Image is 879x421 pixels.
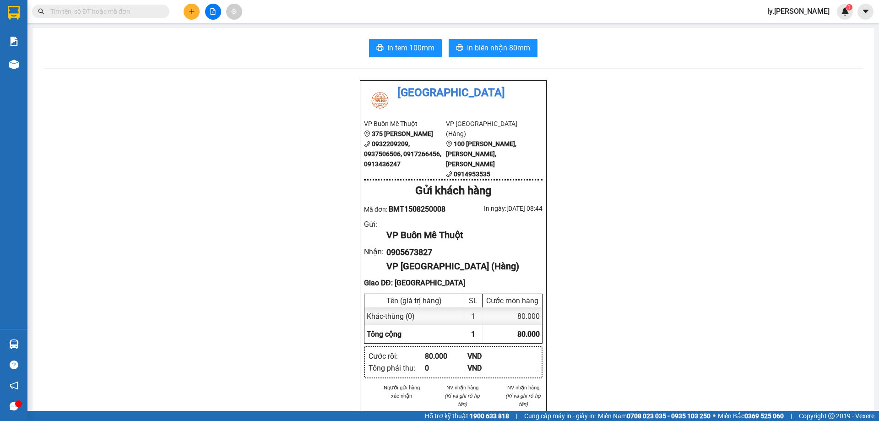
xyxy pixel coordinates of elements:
div: VND [467,362,510,374]
div: 0 [425,362,467,374]
div: VP Buôn Mê Thuột [386,228,535,242]
span: phone [364,141,370,147]
div: VP [GEOGRAPHIC_DATA] (Hàng) [386,259,535,273]
li: VP Buôn Mê Thuột [364,119,446,129]
img: icon-new-feature [841,7,849,16]
div: Gửi : [364,219,386,230]
i: (Kí và ghi rõ họ tên) [505,393,541,407]
div: Mã đơn: [364,203,453,215]
li: NV nhận hàng [443,383,482,392]
div: Tên (giá trị hàng) [367,296,461,305]
li: VP [GEOGRAPHIC_DATA] (Hàng) [446,119,528,139]
span: Miền Nam [598,411,711,421]
i: (Kí và ghi rõ họ tên) [445,393,480,407]
div: Tổng phải thu : [369,362,425,374]
sup: 1 [846,4,852,11]
span: 80.000 [517,330,540,339]
span: environment [364,131,370,137]
span: ⚪️ [713,414,716,418]
div: Cước rồi : [369,350,425,362]
input: Tìm tên, số ĐT hoặc mã đơn [50,6,158,16]
img: logo.jpg [364,84,396,116]
li: [GEOGRAPHIC_DATA] [364,84,543,102]
span: | [516,411,517,421]
button: plus [184,4,200,20]
div: In ngày: [DATE] 08:44 [453,203,543,213]
span: | [791,411,792,421]
strong: 0708 023 035 - 0935 103 250 [627,412,711,420]
div: SL [467,296,480,305]
img: warehouse-icon [9,339,19,349]
span: copyright [828,413,835,419]
img: warehouse-icon [9,60,19,69]
b: 0932209209, 0937506506, 0917266456, 0913436247 [364,140,441,168]
span: In biên nhận 80mm [467,42,530,54]
img: solution-icon [9,37,19,46]
strong: 1900 633 818 [470,412,509,420]
span: plus [189,8,195,15]
span: In tem 100mm [387,42,434,54]
span: question-circle [10,361,18,369]
span: environment [446,141,452,147]
span: ly.[PERSON_NAME] [760,5,837,17]
span: printer [376,44,384,53]
div: 80.000 [425,350,467,362]
span: printer [456,44,463,53]
li: NV nhận hàng [504,383,543,392]
div: Nhận : [364,246,386,257]
span: Cung cấp máy in - giấy in: [524,411,596,421]
span: caret-down [862,7,870,16]
li: Người gửi hàng xác nhận [382,383,421,400]
button: file-add [205,4,221,20]
img: logo-vxr [8,6,20,20]
div: 80.000 [483,307,542,325]
span: BMT1508250008 [389,205,445,213]
div: Gửi khách hàng [364,182,543,200]
div: Cước món hàng [485,296,540,305]
span: Miền Bắc [718,411,784,421]
div: Giao DĐ: [GEOGRAPHIC_DATA] [364,277,543,289]
b: 375 [PERSON_NAME] [372,130,433,137]
span: 1 [847,4,851,11]
span: file-add [210,8,216,15]
b: 0914953535 [454,170,490,178]
span: Khác - thùng (0) [367,312,415,321]
button: caret-down [857,4,874,20]
span: notification [10,381,18,390]
div: VND [467,350,510,362]
span: message [10,402,18,410]
span: 1 [471,330,475,339]
b: 100 [PERSON_NAME], [PERSON_NAME], [PERSON_NAME] [446,140,516,168]
button: printerIn biên nhận 80mm [449,39,537,57]
span: search [38,8,44,15]
span: Hỗ trợ kỹ thuật: [425,411,509,421]
strong: 0369 525 060 [744,412,784,420]
button: printerIn tem 100mm [369,39,442,57]
span: Tổng cộng [367,330,402,339]
div: 1 [464,307,483,325]
span: phone [446,171,452,177]
button: aim [226,4,242,20]
span: aim [231,8,237,15]
div: 0905673827 [386,246,535,259]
